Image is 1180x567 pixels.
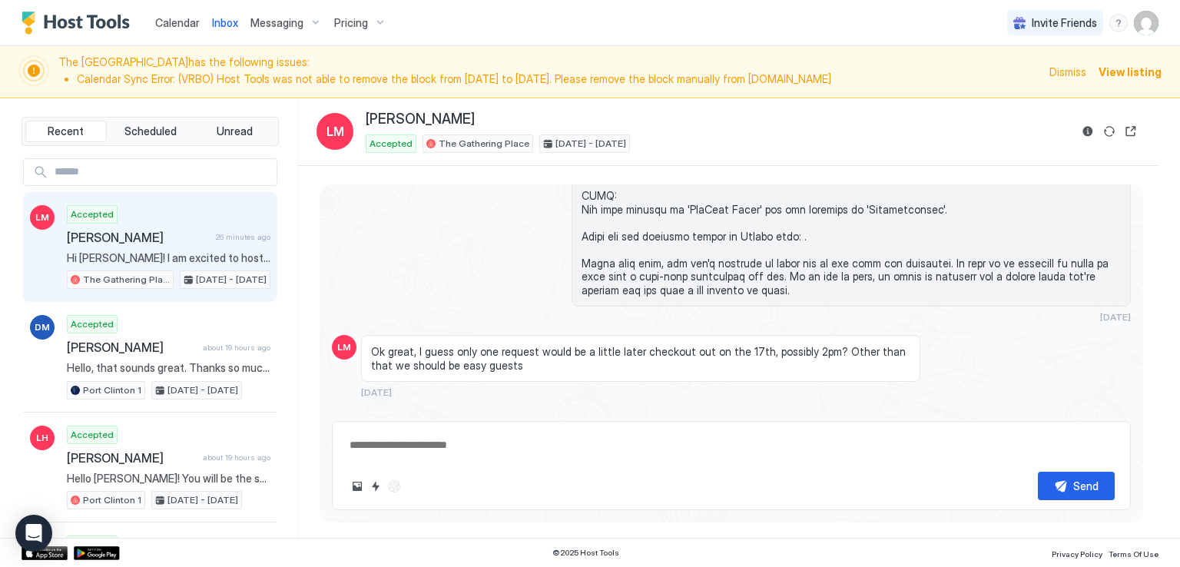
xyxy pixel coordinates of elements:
[36,431,48,445] span: LH
[326,122,344,141] span: LM
[1122,122,1140,141] button: Open reservation
[83,493,141,507] span: Port Clinton 1
[1052,549,1102,559] span: Privacy Policy
[203,343,270,353] span: about 19 hours ago
[71,428,114,442] span: Accepted
[67,340,197,355] span: [PERSON_NAME]
[67,472,270,486] span: Hello [PERSON_NAME]! You will be the second guest at our new VRBO! As a result, we would apprecia...
[371,345,910,372] span: Ok great, I guess only one request would be a little later checkout out on the 17th, possibly 2pm...
[77,72,1040,86] li: Calendar Sync Error: (VRBO) Host Tools was not able to remove the block from [DATE] to [DATE]. Pl...
[67,230,210,245] span: [PERSON_NAME]
[196,273,267,287] span: [DATE] - [DATE]
[366,477,385,496] button: Quick reply
[1100,311,1131,323] span: [DATE]
[552,548,619,558] span: © 2025 Host Tools
[25,121,107,142] button: Recent
[35,320,50,334] span: DM
[216,232,270,242] span: 26 minutes ago
[555,137,626,151] span: [DATE] - [DATE]
[74,546,120,560] a: Google Play Store
[67,251,270,265] span: Hi [PERSON_NAME]! I am excited to host you at The Gathering Place! LOCATION: [STREET_ADDRESS] KEY...
[155,16,200,29] span: Calendar
[361,386,392,398] span: [DATE]
[348,477,366,496] button: Upload image
[22,117,279,146] div: tab-group
[337,340,351,354] span: LM
[203,453,270,463] span: about 19 hours ago
[48,159,277,185] input: Input Field
[1100,122,1119,141] button: Sync reservation
[124,124,177,138] span: Scheduled
[366,111,475,128] span: [PERSON_NAME]
[212,15,238,31] a: Inbox
[67,450,197,466] span: [PERSON_NAME]
[15,515,52,552] div: Open Intercom Messenger
[1049,64,1086,80] div: Dismiss
[334,16,368,30] span: Pricing
[83,273,170,287] span: The Gathering Place
[1038,472,1115,500] button: Send
[1079,122,1097,141] button: Reservation information
[35,211,49,224] span: LM
[1099,64,1162,80] div: View listing
[370,137,413,151] span: Accepted
[1109,14,1128,32] div: menu
[67,361,270,375] span: Hello, that sounds great. Thanks so much, we look forward to the stay!
[83,383,141,397] span: Port Clinton 1
[167,383,238,397] span: [DATE] - [DATE]
[71,207,114,221] span: Accepted
[155,15,200,31] a: Calendar
[58,55,1040,88] span: The [GEOGRAPHIC_DATA] has the following issues:
[22,12,137,35] a: Host Tools Logo
[1073,478,1099,494] div: Send
[1134,11,1158,35] div: User profile
[48,124,84,138] span: Recent
[22,546,68,560] a: App Store
[250,16,303,30] span: Messaging
[1052,545,1102,561] a: Privacy Policy
[194,121,275,142] button: Unread
[1032,16,1097,30] span: Invite Friends
[217,124,253,138] span: Unread
[212,16,238,29] span: Inbox
[1109,545,1158,561] a: Terms Of Use
[110,121,191,142] button: Scheduled
[167,493,238,507] span: [DATE] - [DATE]
[1109,549,1158,559] span: Terms Of Use
[71,317,114,331] span: Accepted
[439,137,529,151] span: The Gathering Place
